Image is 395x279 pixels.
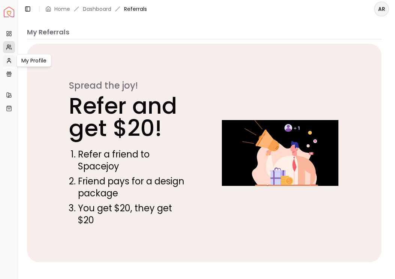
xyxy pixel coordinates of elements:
[124,5,147,13] span: Referrals
[83,5,111,13] a: Dashboard
[4,7,14,17] img: Spacejoy Logo
[78,175,188,199] li: Friend pays for a design package
[54,5,70,13] a: Home
[209,120,352,186] img: Referral callout
[78,148,188,172] li: Refer a friend to Spacejoy
[375,2,388,16] span: AR
[78,202,188,226] li: You get $20, they get $20
[45,5,147,13] nav: breadcrumb
[16,54,51,67] div: My Profile
[69,95,188,139] p: Refer and get $20!
[4,7,14,17] a: Spacejoy
[69,80,188,92] p: Spread the joy!
[27,27,382,37] p: My Referrals
[374,1,389,16] button: AR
